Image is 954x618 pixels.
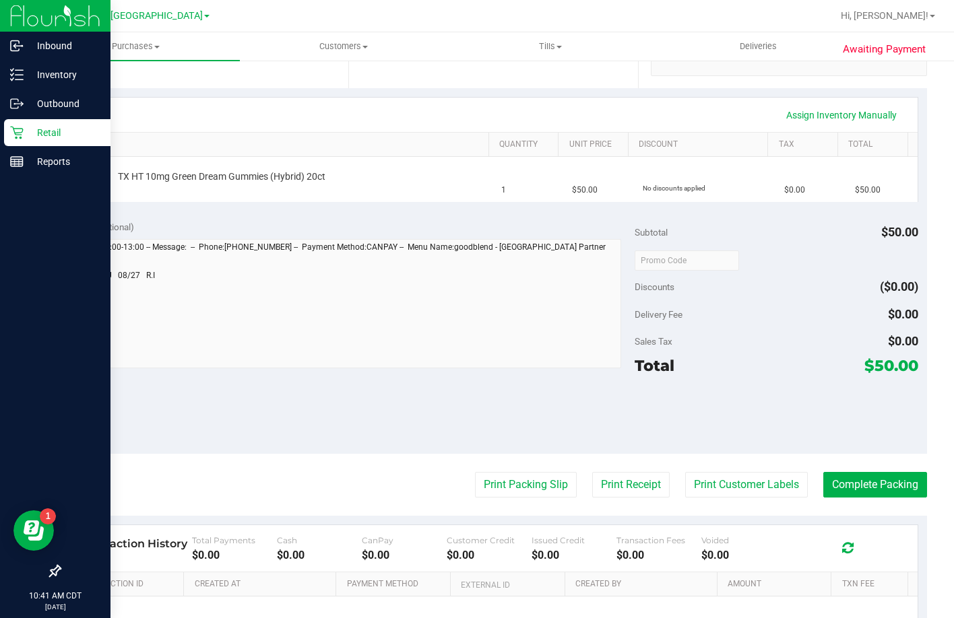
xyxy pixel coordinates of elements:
p: Inventory [24,67,104,83]
span: Tills [448,40,654,53]
span: Awaiting Payment [843,42,926,57]
span: Discounts [635,275,674,299]
span: $50.00 [855,184,881,197]
button: Print Packing Slip [475,472,577,497]
div: $0.00 [616,549,701,561]
div: $0.00 [532,549,616,561]
span: Total [635,356,674,375]
button: Complete Packing [823,472,927,497]
a: Quantity [499,139,553,150]
div: CanPay [362,535,447,545]
span: TX Austin [GEOGRAPHIC_DATA] [65,10,203,22]
a: Discount [639,139,763,150]
div: Cash [277,535,362,545]
div: Issued Credit [532,535,616,545]
span: $50.00 [881,225,918,239]
div: Voided [701,535,786,545]
p: Reports [24,153,104,170]
p: [DATE] [6,602,104,612]
a: Assign Inventory Manually [777,104,905,127]
div: $0.00 [447,549,532,561]
div: $0.00 [192,549,277,561]
a: SKU [79,139,483,150]
a: Amount [728,579,826,590]
a: Txn Fee [842,579,903,590]
a: Purchases [32,32,240,61]
p: Retail [24,125,104,141]
button: Print Receipt [592,472,670,497]
iframe: Resource center [13,510,54,551]
span: 1 [501,184,506,197]
a: Created At [195,579,331,590]
a: Unit Price [569,139,623,150]
button: Print Customer Labels [685,472,808,497]
a: Created By [575,579,712,590]
div: $0.00 [362,549,447,561]
span: Customers [241,40,447,53]
iframe: Resource center unread badge [40,508,56,524]
a: Tax [779,139,833,150]
p: 10:41 AM CDT [6,590,104,602]
div: Transaction Fees [616,535,701,545]
div: $0.00 [277,549,362,561]
p: Inbound [24,38,104,54]
input: Promo Code [635,250,739,271]
span: Deliveries [722,40,795,53]
span: Delivery Fee [635,309,682,320]
th: External ID [450,572,565,596]
span: $50.00 [864,356,918,375]
div: Customer Credit [447,535,532,545]
span: Sales Tax [635,336,672,347]
inline-svg: Inbound [10,39,24,53]
a: Total [848,139,902,150]
a: Customers [240,32,447,61]
span: $0.00 [888,334,918,348]
span: ($0.00) [880,279,918,294]
a: Tills [447,32,655,61]
a: Payment Method [347,579,445,590]
span: No discounts applied [643,184,705,192]
span: Purchases [32,40,240,53]
inline-svg: Inventory [10,68,24,81]
a: Transaction ID [79,579,179,590]
span: Hi, [PERSON_NAME]! [841,10,928,21]
span: $0.00 [784,184,805,197]
div: $0.00 [701,549,786,561]
inline-svg: Reports [10,155,24,168]
div: Total Payments [192,535,277,545]
span: Subtotal [635,227,668,238]
inline-svg: Retail [10,126,24,139]
span: TX HT 10mg Green Dream Gummies (Hybrid) 20ct [118,170,325,183]
a: Deliveries [654,32,862,61]
span: $0.00 [888,307,918,321]
inline-svg: Outbound [10,97,24,110]
p: Outbound [24,96,104,112]
span: $50.00 [572,184,598,197]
